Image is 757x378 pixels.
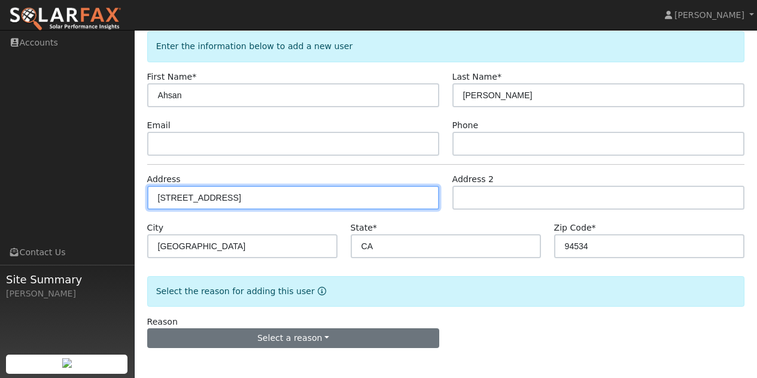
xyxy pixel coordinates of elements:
label: Reason [147,316,178,328]
span: Required [373,223,377,232]
div: [PERSON_NAME] [6,288,128,300]
a: Reason for new user [315,286,326,296]
span: Required [192,72,196,81]
label: Zip Code [554,222,596,234]
img: retrieve [62,358,72,368]
div: Enter the information below to add a new user [147,31,745,62]
label: City [147,222,164,234]
label: Address 2 [452,173,494,186]
span: Site Summary [6,271,128,288]
span: Required [497,72,501,81]
label: State [351,222,377,234]
label: Address [147,173,181,186]
button: Select a reason [147,328,440,349]
span: [PERSON_NAME] [674,10,744,20]
span: Required [592,223,596,232]
div: Select the reason for adding this user [147,276,745,307]
label: First Name [147,71,197,83]
label: Email [147,119,171,132]
img: SolarFax [9,7,121,32]
label: Last Name [452,71,501,83]
label: Phone [452,119,479,132]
